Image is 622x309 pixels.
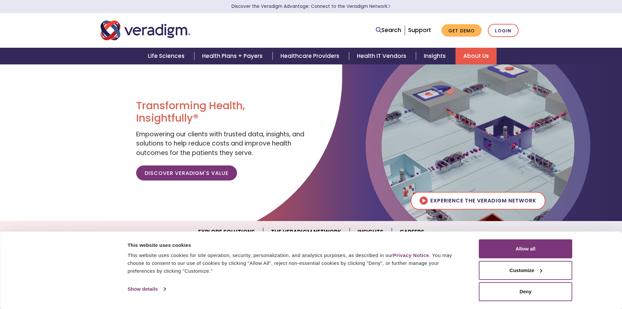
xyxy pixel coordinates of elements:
[393,252,429,258] a: Privacy Notice
[488,24,518,37] a: Login
[231,3,391,9] a: Discover the Veradigm Advantage: Connect to the Veradigm NetworkLearn More
[376,26,401,35] a: Search
[273,48,349,64] a: Healthcare Providers
[416,48,455,64] a: Insights
[140,48,194,64] a: Life Sciences
[194,48,272,64] a: Health Plans + Payers
[350,224,392,240] a: Insights
[136,130,304,157] span: Empowering our clients with trusted data, insights, and solutions to help reduce costs and improv...
[392,224,432,240] a: Careers
[479,261,572,280] button: Customize
[388,3,391,9] span: Learn More
[101,20,190,41] img: Veradigm logo
[441,24,482,37] a: Get Demo
[479,239,572,258] button: Allow all
[128,241,464,249] div: This website uses cookies
[408,26,431,34] a: Support
[263,224,350,240] a: The Veradigm Network
[136,99,306,125] h1: Transforming Health, Insightfully®
[136,165,237,180] a: Discover Veradigm's Value
[479,282,572,301] button: Deny
[455,48,497,64] a: About Us
[128,284,166,294] a: Show details
[190,224,263,240] a: Explore Solutions
[128,251,464,275] div: This website uses cookies for site operation, security, personalization, and analytics purposes, ...
[349,48,416,64] a: Health IT Vendors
